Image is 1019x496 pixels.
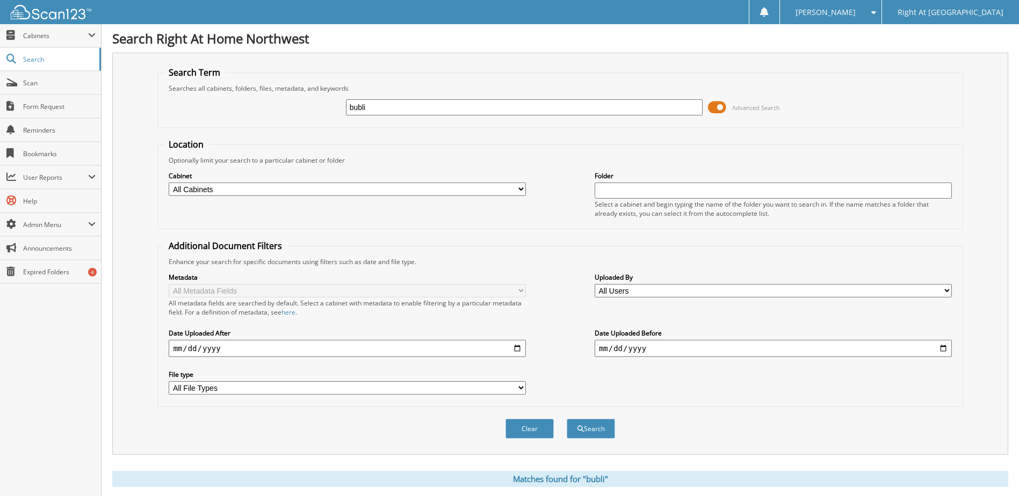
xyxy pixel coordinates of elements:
[732,104,780,112] span: Advanced Search
[567,419,615,439] button: Search
[163,156,957,165] div: Optionally limit your search to a particular cabinet or folder
[281,308,295,317] a: here
[23,149,96,158] span: Bookmarks
[595,329,952,338] label: Date Uploaded Before
[23,78,96,87] span: Scan
[163,257,957,266] div: Enhance your search for specific documents using filters such as date and file type.
[163,84,957,93] div: Searches all cabinets, folders, files, metadata, and keywords
[595,200,952,218] div: Select a cabinet and begin typing the name of the folder you want to search in. If the name match...
[169,171,526,180] label: Cabinet
[88,268,97,276] div: 4
[23,126,96,135] span: Reminders
[169,329,526,338] label: Date Uploaded After
[163,67,226,78] legend: Search Term
[169,340,526,357] input: start
[169,298,526,317] div: All metadata fields are searched by default. Select a cabinet with metadata to enable filtering b...
[112,471,1008,487] div: Matches found for "bubli"
[11,5,91,19] img: scan123-logo-white.svg
[595,273,952,282] label: Uploaded By
[23,31,88,40] span: Cabinets
[112,30,1008,47] h1: Search Right At Home Northwest
[23,220,88,229] span: Admin Menu
[23,244,96,253] span: Announcements
[23,196,96,206] span: Help
[23,55,94,64] span: Search
[163,138,209,150] legend: Location
[23,173,88,182] span: User Reports
[163,240,287,252] legend: Additional Document Filters
[23,102,96,111] span: Form Request
[169,273,526,282] label: Metadata
[169,370,526,379] label: File type
[796,9,856,16] span: [PERSON_NAME]
[595,340,952,357] input: end
[595,171,952,180] label: Folder
[23,267,96,276] span: Expired Folders
[898,9,1003,16] span: Right At [GEOGRAPHIC_DATA]
[505,419,554,439] button: Clear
